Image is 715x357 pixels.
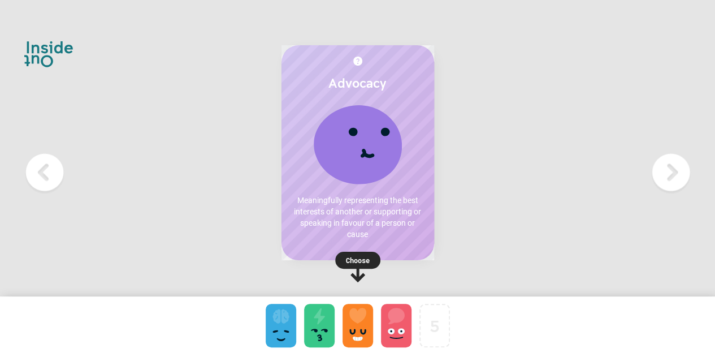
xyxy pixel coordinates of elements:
img: More about Advocacy [353,57,362,66]
img: Previous [22,150,67,195]
p: Choose [281,255,434,266]
h2: Advocacy [293,75,423,91]
img: Next [648,150,694,195]
p: Meaningfully representing the best interests of another or supporting or speaking in favour of a ... [293,195,423,240]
